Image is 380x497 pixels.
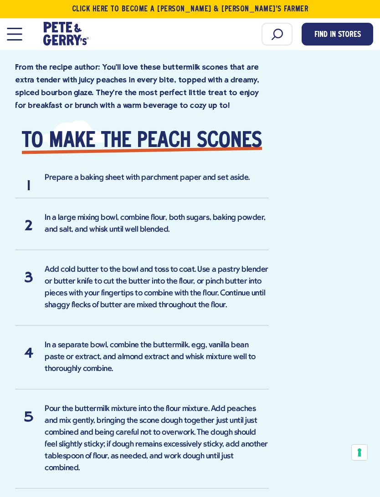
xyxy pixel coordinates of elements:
[15,62,259,110] strong: From the recipe author: You'll love these buttermilk scones that are extra tender with juicy peac...
[22,130,262,153] strong: To make the peach scones
[45,265,268,309] span: Add cold butter to the bowl and toss to coat. Use a pastry blender or butter knife to cut the but...
[302,23,373,46] a: Find in Stores
[314,29,361,41] span: Find in Stores
[352,445,367,460] button: Your consent preferences for tracking technologies
[262,23,293,46] input: Search
[45,341,256,373] span: In a separate bowl, combine the buttermilk, egg, vanilla bean paste or extract, and almond extrac...
[15,403,269,489] li: Pour the buttermilk mixture into the flour mixture. Add peaches and mix gently, bringing the scon...
[45,213,266,234] span: In a large mixing bowl, combine flour, both sugars, baking powder, and salt, and whisk until well...
[45,173,250,182] span: Prepare a baking sheet with parchment paper and set aside.
[7,28,22,41] button: Open Mobile Menu Modal Dialog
